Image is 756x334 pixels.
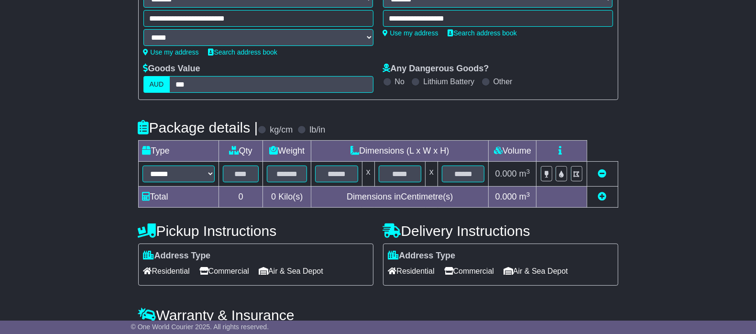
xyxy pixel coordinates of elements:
h4: Package details | [138,120,258,135]
h4: Delivery Instructions [383,223,618,239]
span: Air & Sea Depot [259,264,323,278]
label: Address Type [388,251,456,261]
label: Goods Value [143,64,200,74]
a: Search address book [448,29,517,37]
label: AUD [143,76,170,93]
span: Commercial [444,264,494,278]
label: Any Dangerous Goods? [383,64,489,74]
label: kg/cm [270,125,293,135]
h4: Warranty & Insurance [138,307,618,323]
td: Volume [489,141,537,162]
td: Weight [263,141,311,162]
span: 0 [271,192,276,201]
a: Add new item [598,192,607,201]
td: Total [138,187,219,208]
span: 0.000 [495,192,517,201]
span: © One World Courier 2025. All rights reserved. [131,323,269,331]
a: Use my address [143,48,199,56]
td: Dimensions in Centimetre(s) [311,187,489,208]
a: Search address book [208,48,277,56]
label: Other [493,77,513,86]
label: Address Type [143,251,211,261]
td: x [362,162,374,187]
label: Lithium Battery [423,77,474,86]
span: Commercial [199,264,249,278]
span: Air & Sea Depot [504,264,568,278]
td: x [426,162,438,187]
sup: 3 [526,191,530,198]
td: Dimensions (L x W x H) [311,141,489,162]
span: Residential [388,264,435,278]
td: Kilo(s) [263,187,311,208]
span: m [519,192,530,201]
sup: 3 [526,168,530,175]
td: Type [138,141,219,162]
span: Residential [143,264,190,278]
span: 0.000 [495,169,517,178]
h4: Pickup Instructions [138,223,373,239]
label: lb/in [309,125,325,135]
label: No [395,77,405,86]
span: m [519,169,530,178]
a: Remove this item [598,169,607,178]
td: Qty [219,141,263,162]
td: 0 [219,187,263,208]
a: Use my address [383,29,438,37]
